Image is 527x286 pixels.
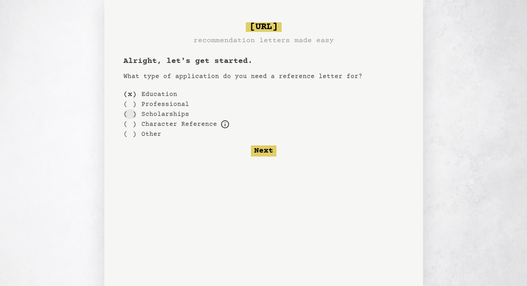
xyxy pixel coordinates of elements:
[141,119,217,129] label: For example, loans, housing applications, parole, professional certification, etc.
[123,129,137,139] div: ( )
[141,129,161,139] label: Other
[141,100,189,109] label: Professional
[251,145,276,157] button: Next
[141,90,177,99] label: Education
[123,56,404,67] h1: Alright, let's get started.
[123,119,137,129] div: ( )
[123,109,137,119] div: ( )
[123,99,137,109] div: ( )
[194,35,334,46] h3: recommendation letters made easy
[246,22,282,32] span: [URL]
[141,110,189,119] label: Scholarships
[123,89,137,99] div: ( x )
[123,72,404,81] p: What type of application do you need a reference letter for?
